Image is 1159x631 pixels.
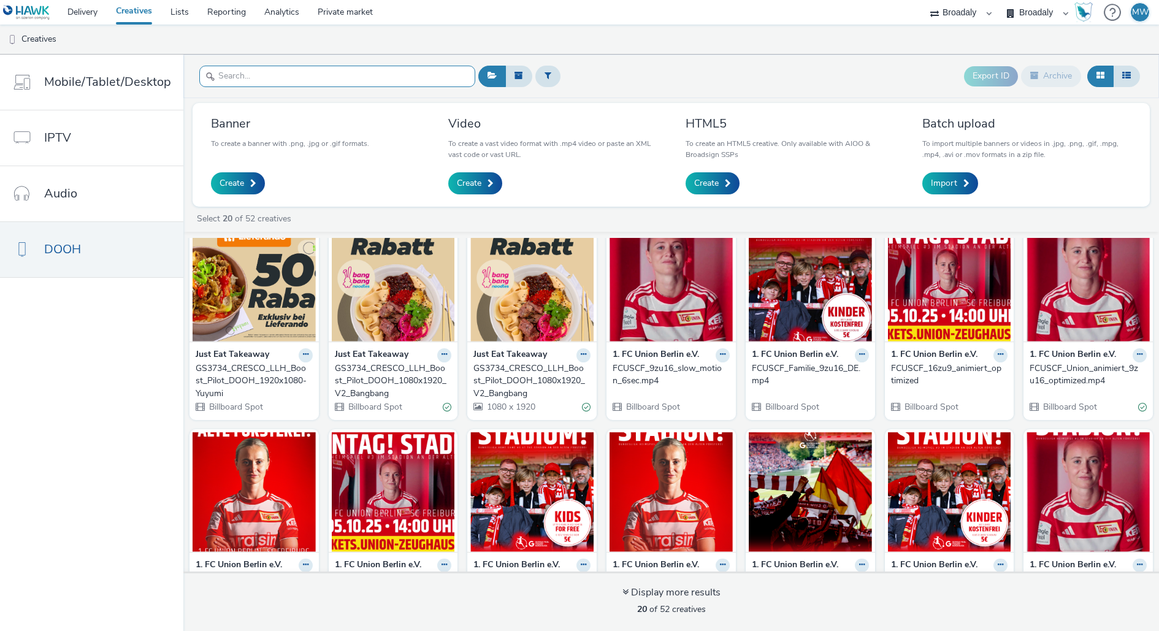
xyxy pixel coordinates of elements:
h3: Video [448,115,657,132]
span: Create [457,177,481,189]
span: Billboard Spot [625,401,680,413]
strong: 1. FC Union Berlin e.V. [335,559,421,573]
a: Select of 52 creatives [196,213,296,224]
img: 9zu16_FCUSCF_Union.png visual [610,432,733,552]
img: dooh [6,34,18,46]
img: 9zu16_FCUSCF_Stadion visual [749,432,872,552]
span: Mobile/Tablet/Desktop [44,73,171,91]
p: To create an HTML5 creative. Only available with AIOO & Broadsign SSPs [686,138,895,160]
div: GS3734_CRESCO_LLH_Boost_Pilot_DOOH_1080x1920_V2_Bangbang [335,362,447,400]
button: Archive [1021,66,1081,86]
div: GS3734_CRESCO_LLH_Boost_Pilot_DOOH_1080x1920_V2_Bangbang [473,362,586,400]
strong: 1. FC Union Berlin e.V. [891,559,977,573]
strong: Just Eat Takeaway [473,348,547,362]
strong: 1. FC Union Berlin e.V. [473,559,560,573]
a: FCUSCF_9zu16_slow_motion_6sec.mp4 [613,362,730,388]
div: GS3734_CRESCO_LLH_Boost_Pilot_DOOH_1920x1080-Yuyumi [196,362,308,400]
strong: 1. FC Union Berlin e.V. [613,559,699,573]
a: GS3734_CRESCO_LLH_Boost_Pilot_DOOH_1080x1920_V2_Bangbang [473,362,591,400]
img: GS3734_CRESCO_LLH_Boost_Pilot_DOOH_1920x1080-Yuyumi visual [193,222,316,342]
img: FCUSCF_9zu16_slow_motion_6sec.mp4 visual [610,222,733,342]
span: Billboard Spot [208,401,263,413]
span: Billboard Spot [1042,401,1097,413]
img: FCUSCF_Familie_9zu16_DE.mp4 visual [749,222,872,342]
div: Valid [582,401,591,414]
span: Billboard Spot [347,401,402,413]
strong: 1. FC Union Berlin e.V. [752,348,838,362]
p: To create a banner with .png, .jpg or .gif formats. [211,138,369,149]
img: GS3734_CRESCO_LLH_Boost_Pilot_DOOH_1080x1920_V2_Bangbang visual [332,222,455,342]
strong: 1. FC Union Berlin e.V. [752,559,838,573]
strong: 1. FC Union Berlin e.V. [1030,348,1116,362]
input: Search... [199,66,475,87]
a: Create [448,172,502,194]
a: FCUSCF_Union_animiert_9zu16_optimized.mp4 [1030,362,1147,388]
button: Grid [1087,66,1114,86]
strong: 1. FC Union Berlin e.V. [196,559,282,573]
img: undefined Logo [3,5,50,20]
h3: Banner [211,115,369,132]
h3: HTML5 [686,115,895,132]
div: MW [1132,3,1149,21]
span: Billboard Spot [764,401,819,413]
div: FCUSCF_16zu9_animiert_optimized [891,362,1003,388]
strong: Just Eat Takeaway [335,348,408,362]
div: FCUSCF_Familie_9zu16_DE.mp4 [752,362,864,388]
img: 9zu16_ENG_FCUSCF_Familie visual [470,432,594,552]
strong: 20 [637,603,647,615]
span: DOOH [44,240,81,258]
button: Table [1113,66,1140,86]
img: Hawk Academy [1074,2,1093,22]
a: Import [922,172,978,194]
img: 9zu16_FCUSCF_Familie.png visual [888,432,1011,552]
span: Create [220,177,244,189]
a: Create [211,172,265,194]
div: FCUSCF_9zu16_slow_motion_6sec.mp4 [613,362,725,388]
a: FCUSCF_16zu9_animiert_optimized [891,362,1008,388]
h3: Batch upload [922,115,1131,132]
div: FCUSCF_Union_animiert_9zu16_optimized.mp4 [1030,362,1142,388]
button: Export ID [964,66,1018,86]
span: of 52 creatives [637,603,706,615]
img: GS3734_CRESCO_LLH_Boost_Pilot_DOOH_1080x1920_V2_Bangbang visual [470,222,594,342]
strong: Just Eat Takeaway [196,348,269,362]
strong: 20 [223,213,232,224]
p: To create a vast video format with .mp4 video or paste an XML vast code or vast URL. [448,138,657,160]
strong: 1. FC Union Berlin e.V. [613,348,699,362]
img: 9zu16_FCUSCF_Union_animiert visual [1027,432,1150,552]
span: Import [931,177,957,189]
a: GS3734_CRESCO_LLH_Boost_Pilot_DOOH_1080x1920_V2_Bangbang [335,362,452,400]
span: 1080 x 1920 [486,401,535,413]
span: Create [694,177,719,189]
img: FCUSCF_Union_animiert_9zu16_optimized.mp4 visual [1027,222,1150,342]
img: 9zu16_ENG_FCUSCF_Union_V2 visual [193,432,316,552]
span: Audio [44,185,77,202]
a: FCUSCF_Familie_9zu16_DE.mp4 [752,362,869,388]
p: To import multiple banners or videos in .jpg, .png, .gif, .mpg, .mp4, .avi or .mov formats in a z... [922,138,1131,160]
img: 16zu9_Spielerin_FCUSCF_´_animiert.MP4 visual [332,432,455,552]
a: GS3734_CRESCO_LLH_Boost_Pilot_DOOH_1920x1080-Yuyumi [196,362,313,400]
a: Create [686,172,740,194]
span: IPTV [44,129,71,147]
div: Display more results [622,586,721,600]
div: Valid [1138,401,1147,414]
strong: 1. FC Union Berlin e.V. [891,348,977,362]
img: FCUSCF_16zu9_animiert_optimized visual [888,222,1011,342]
strong: 1. FC Union Berlin e.V. [1030,559,1116,573]
div: Valid [443,401,451,414]
span: Billboard Spot [903,401,958,413]
a: Hawk Academy [1074,2,1098,22]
